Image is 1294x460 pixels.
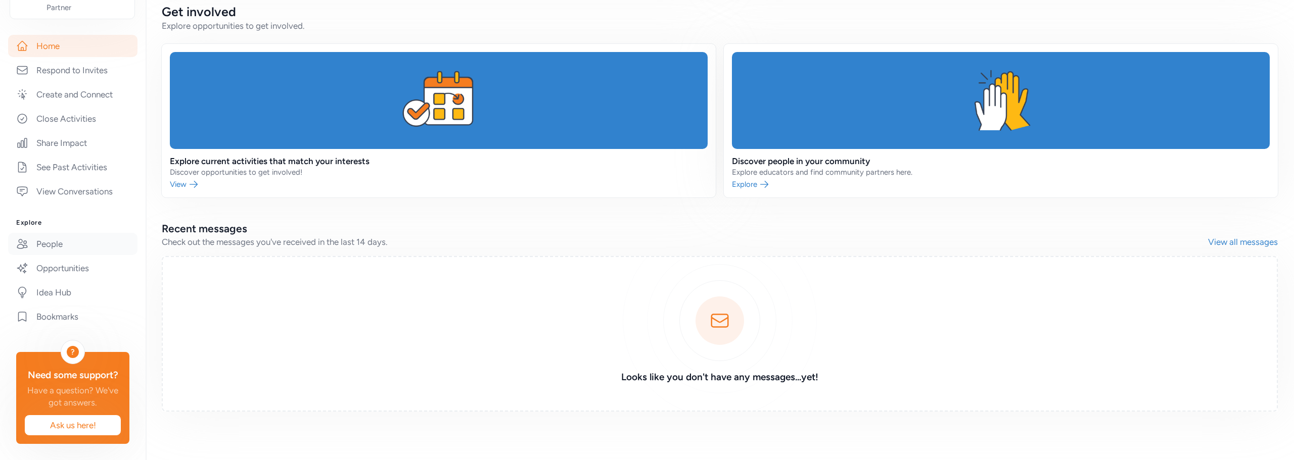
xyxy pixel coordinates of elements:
[8,108,137,130] a: Close Activities
[8,180,137,202] a: View Conversations
[24,384,121,408] div: Have a question? We've got answers.
[8,59,137,81] a: Respond to Invites
[33,419,113,431] span: Ask us here!
[24,368,121,382] div: Need some support?
[162,236,1208,248] div: Check out the messages you've received in the last 14 days.
[47,3,128,13] span: Partner
[8,257,137,279] a: Opportunities
[8,233,137,255] a: People
[67,346,79,358] div: ?
[24,415,121,436] button: Ask us here!
[1208,236,1278,248] a: View all messages
[8,35,137,57] a: Home
[8,305,137,328] a: Bookmarks
[8,281,137,303] a: Idea Hub
[162,222,1208,236] h2: Recent messages
[8,132,137,154] a: Share Impact
[162,20,1278,32] div: Explore opportunities to get involved.
[16,219,129,227] h3: Explore
[8,156,137,178] a: See Past Activities
[162,4,1278,20] h2: Get involved
[8,83,137,106] a: Create and Connect
[574,370,865,384] h3: Looks like you don't have any messages...yet!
